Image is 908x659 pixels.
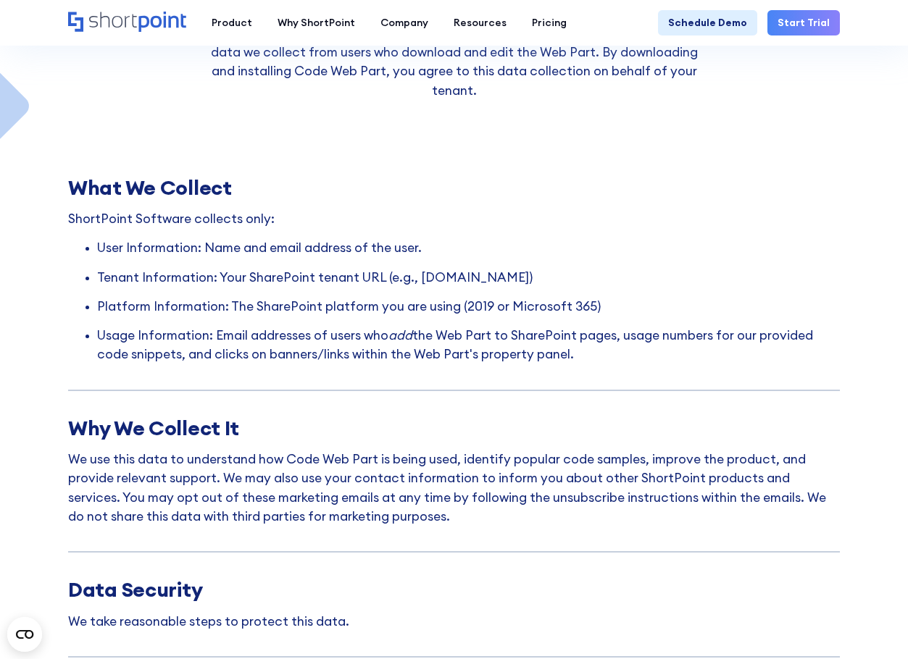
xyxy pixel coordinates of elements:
a: Schedule Demo [658,10,757,35]
div: Product [212,15,252,30]
div: Why ShortPoint [278,15,355,30]
p: We use this data to understand how Code Web Part is being used, identify popular code samples, im... [68,450,840,526]
div: Resources [454,15,507,30]
a: Home [68,12,186,33]
p: We take reasonable steps to protect this data. [68,612,840,631]
div: Data Security [68,578,840,601]
a: Company [367,10,441,35]
div: Why We Collect It [68,416,840,440]
p: Usage Information: Email addresses of users who the Web Part to SharePoint pages, usage numbers f... [97,326,840,364]
p: Platform Information: The SharePoint platform you are using (2019 or Microsoft 365) [97,297,840,316]
a: Start Trial [767,10,840,35]
a: Product [199,10,265,35]
p: Thank you for downloading ShortPoint’s Code Web Part. This notice explains the data we collect fr... [201,24,708,100]
iframe: Chat Widget [647,491,908,659]
a: Why ShortPoint [265,10,367,35]
p: User Information: Name and email address of the user. [97,238,840,257]
button: Open CMP widget [7,617,42,652]
div: What We Collect [68,176,840,199]
p: Tenant Information: Your SharePoint tenant URL (e.g., [DOMAIN_NAME]) [97,268,840,287]
a: Pricing [519,10,579,35]
div: Company [380,15,428,30]
div: Pricing [532,15,567,30]
a: Resources [441,10,519,35]
p: ShortPoint Software collects only: [68,209,840,228]
em: add [388,327,412,343]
